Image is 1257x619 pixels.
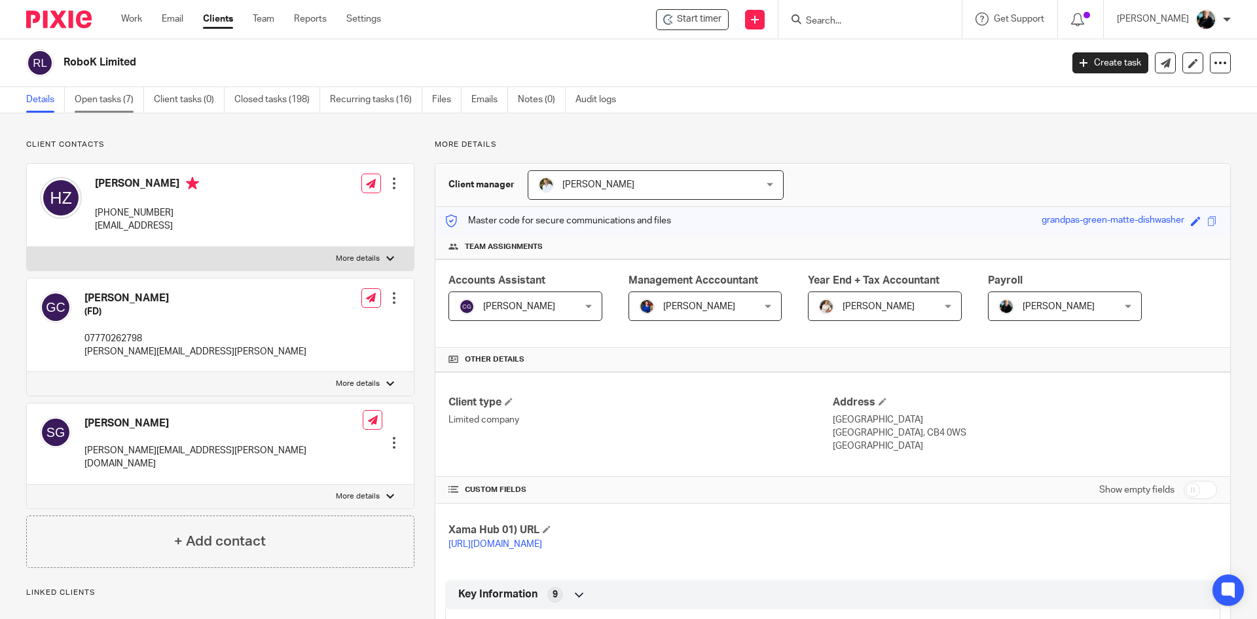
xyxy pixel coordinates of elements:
label: Show empty fields [1099,483,1175,497]
p: [GEOGRAPHIC_DATA], CB4 0WS [833,426,1217,440]
h4: Client type [448,396,833,409]
h4: CUSTOM FIELDS [448,485,833,495]
img: nicky-partington.jpg [998,299,1014,314]
input: Search [805,16,922,28]
a: Clients [203,12,233,26]
img: svg%3E [40,291,71,323]
a: Details [26,87,65,113]
span: [PERSON_NAME] [1023,302,1095,311]
p: Master code for secure communications and files [445,214,671,227]
h4: [PERSON_NAME] [95,177,199,193]
img: svg%3E [459,299,475,314]
span: Accounts Assistant [448,275,545,286]
h4: [PERSON_NAME] [84,291,306,305]
a: Create task [1072,52,1148,73]
p: [EMAIL_ADDRESS] [95,219,199,233]
span: Other details [465,354,524,365]
h4: Address [833,396,1217,409]
span: Team assignments [465,242,543,252]
a: Audit logs [575,87,626,113]
p: Linked clients [26,588,414,598]
span: [PERSON_NAME] [843,302,915,311]
span: 9 [553,588,558,601]
p: [PERSON_NAME][EMAIL_ADDRESS][PERSON_NAME] [84,345,306,358]
i: Primary [186,177,199,190]
h4: + Add contact [174,531,266,552]
p: More details [336,379,380,389]
p: [PERSON_NAME][EMAIL_ADDRESS][PERSON_NAME][DOMAIN_NAME] [84,444,363,471]
p: [GEOGRAPHIC_DATA] [833,440,1217,453]
img: Pixie [26,10,92,28]
span: Get Support [994,14,1044,24]
span: [PERSON_NAME] [562,180,634,189]
span: [PERSON_NAME] [483,302,555,311]
span: Year End + Tax Accountant [808,275,939,286]
p: [GEOGRAPHIC_DATA] [833,413,1217,426]
h4: [PERSON_NAME] [84,417,363,430]
span: Management Acccountant [628,275,758,286]
span: Payroll [988,275,1023,286]
p: Limited company [448,413,833,426]
p: More details [435,140,1231,150]
p: 07770262798 [84,332,306,345]
img: sarah-royle.jpg [538,177,554,193]
a: Work [121,12,142,26]
img: svg%3E [40,417,71,448]
p: [PERSON_NAME] [1117,12,1189,26]
img: nicky-partington.jpg [1195,9,1216,30]
a: Client tasks (0) [154,87,225,113]
a: Email [162,12,183,26]
p: More details [336,253,380,264]
h5: (FD) [84,305,306,318]
p: More details [336,491,380,502]
a: Team [253,12,274,26]
img: svg%3E [40,177,82,219]
a: Open tasks (7) [75,87,144,113]
h3: Client manager [448,178,515,191]
p: Client contacts [26,140,414,150]
img: Nicole.jpeg [639,299,655,314]
div: RoboK Limited [656,9,729,30]
a: Emails [471,87,508,113]
img: svg%3E [26,49,54,77]
div: grandpas-green-matte-dishwasher [1042,214,1184,229]
a: [URL][DOMAIN_NAME] [448,540,542,549]
img: Kayleigh%20Henson.jpeg [818,299,834,314]
h2: RoboK Limited [64,56,855,69]
a: Reports [294,12,327,26]
a: Files [432,87,462,113]
h4: Xama Hub 01) URL [448,523,833,537]
a: Notes (0) [518,87,566,113]
span: Key Information [458,588,537,601]
a: Recurring tasks (16) [330,87,422,113]
span: Start timer [677,12,721,26]
p: [PHONE_NUMBER] [95,206,199,219]
a: Closed tasks (198) [234,87,320,113]
a: Settings [346,12,381,26]
span: [PERSON_NAME] [663,302,735,311]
